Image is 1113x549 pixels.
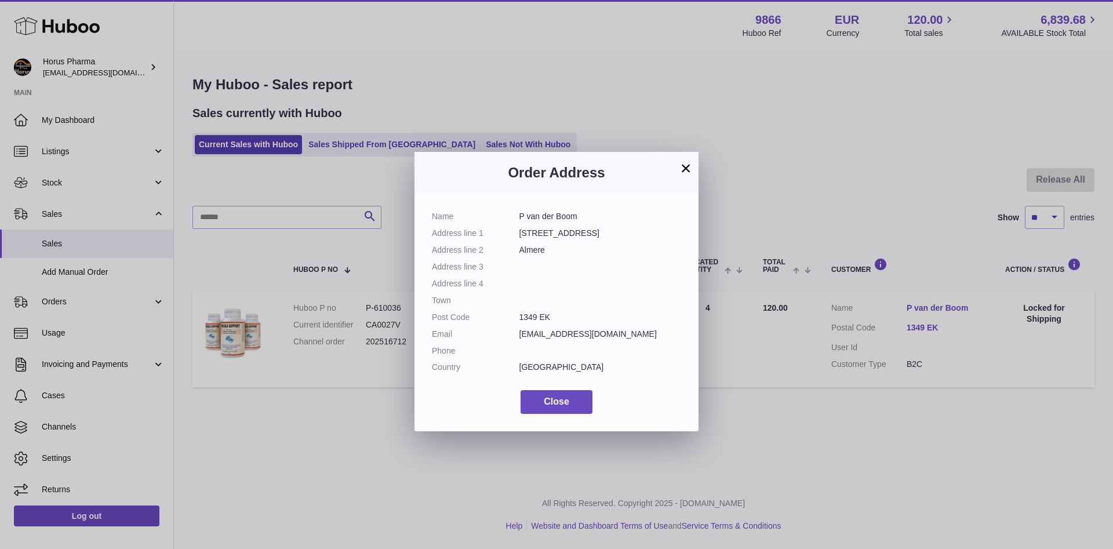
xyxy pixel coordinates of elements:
dt: Post Code [432,312,519,323]
dd: 1349 EK [519,312,682,323]
dd: [GEOGRAPHIC_DATA] [519,362,682,373]
dt: Country [432,362,519,373]
dt: Address line 3 [432,261,519,272]
span: Close [544,397,569,406]
dd: P van der Boom [519,211,682,222]
dt: Town [432,295,519,306]
dt: Address line 1 [432,228,519,239]
dd: [EMAIL_ADDRESS][DOMAIN_NAME] [519,329,682,340]
dt: Phone [432,346,519,357]
button: Close [521,390,592,414]
h3: Order Address [432,163,681,182]
dd: [STREET_ADDRESS] [519,228,682,239]
button: × [679,161,693,175]
dt: Name [432,211,519,222]
dt: Address line 4 [432,278,519,289]
dd: Almere [519,245,682,256]
dt: Email [432,329,519,340]
dt: Address line 2 [432,245,519,256]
